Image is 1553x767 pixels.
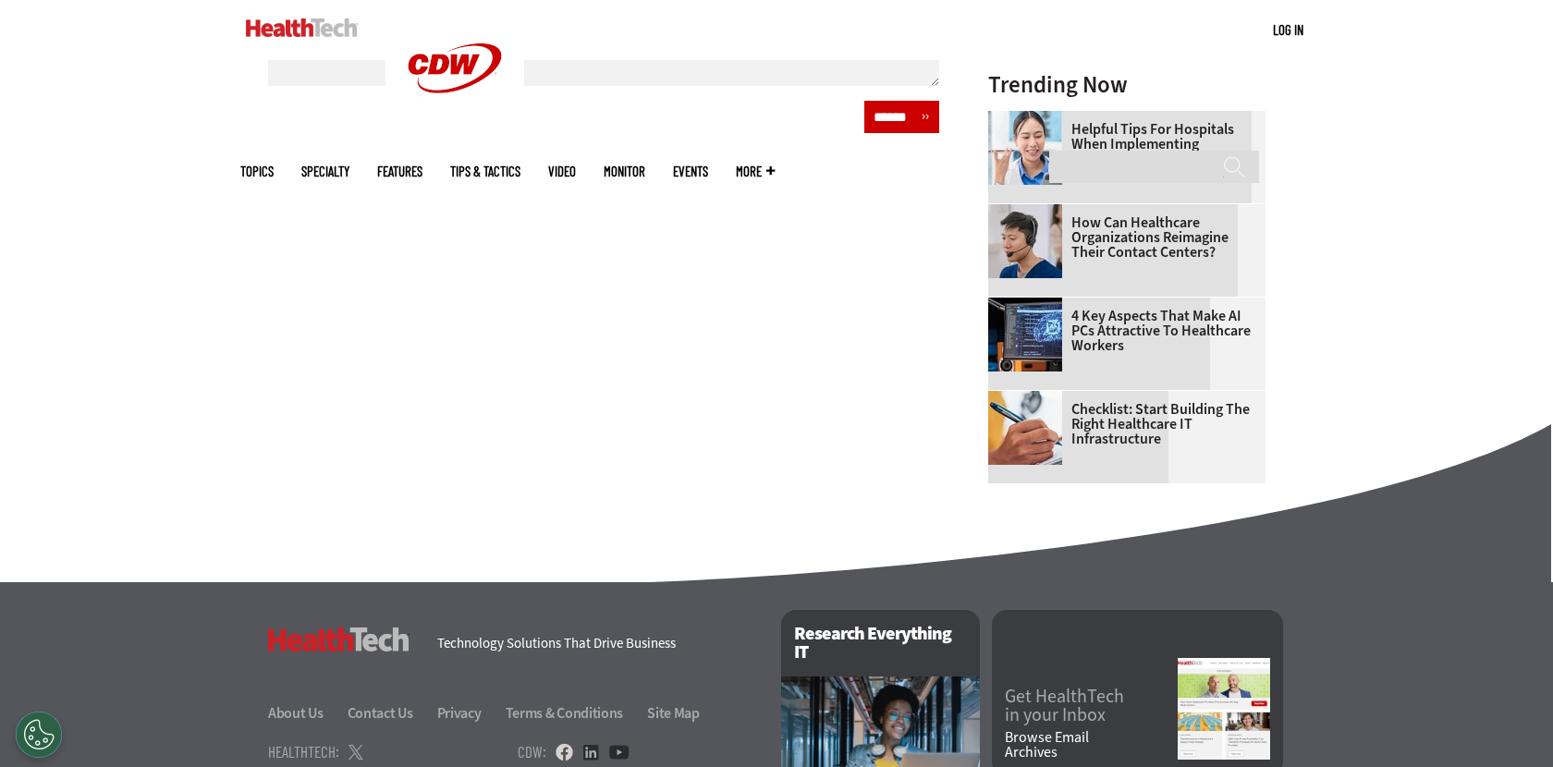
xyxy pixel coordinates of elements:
span: More [736,164,775,178]
a: Terms & Conditions [506,703,645,723]
div: Cookies Settings [16,712,62,758]
a: 4 Key Aspects That Make AI PCs Attractive to Healthcare Workers [988,309,1254,353]
span: Specialty [301,164,349,178]
span: Topics [240,164,274,178]
a: MonITor [604,164,645,178]
a: About Us [268,703,345,723]
a: Features [377,164,422,178]
a: Video [548,164,576,178]
a: Tips & Tactics [450,164,520,178]
h2: Research Everything IT [781,610,980,676]
a: Browse EmailArchives [1005,730,1178,760]
img: Person with a clipboard checking a list [988,391,1062,465]
h3: HealthTech [268,627,410,651]
a: Checklist: Start Building the Right Healthcare IT Infrastructure [988,402,1254,446]
a: CDW [385,122,524,141]
img: Home [246,18,358,37]
a: Site Map [647,703,700,723]
img: Doctor using phone to dictate to tablet [988,111,1062,185]
img: Healthcare contact center [988,204,1062,278]
div: User menu [1273,20,1303,40]
a: Healthcare contact center [988,204,1071,219]
a: How Can Healthcare Organizations Reimagine Their Contact Centers? [988,215,1254,260]
h4: HealthTech: [268,744,339,760]
a: Desktop monitor with brain AI concept [988,298,1071,312]
a: Events [673,164,708,178]
a: Person with a clipboard checking a list [988,391,1071,406]
img: newsletter screenshot [1178,658,1270,760]
a: Get HealthTechin your Inbox [1005,688,1178,724]
a: Contact Us [348,703,434,723]
a: Privacy [437,703,503,723]
h4: Technology Solutions That Drive Business [437,637,758,651]
h4: CDW: [518,744,546,760]
button: Open Preferences [16,712,62,758]
img: Desktop monitor with brain AI concept [988,298,1062,371]
a: Log in [1273,21,1303,38]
